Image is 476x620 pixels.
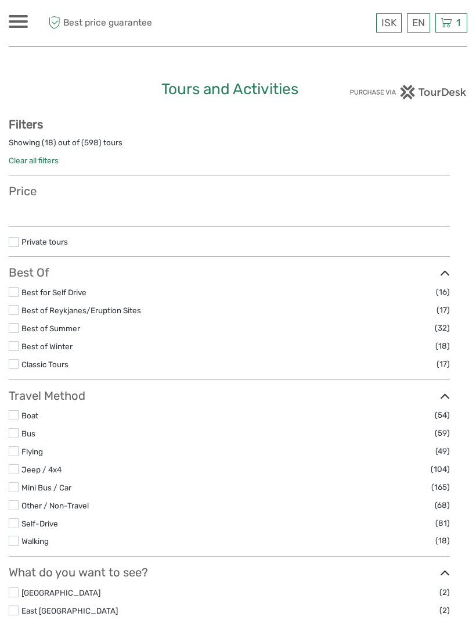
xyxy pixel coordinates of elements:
[21,483,71,492] a: Mini Bus / Car
[21,288,86,297] a: Best for Self Drive
[21,588,100,597] a: [GEOGRAPHIC_DATA]
[9,266,450,279] h3: Best Of
[161,80,314,99] h1: Tours and Activities
[435,517,450,530] span: (81)
[21,536,49,546] a: Walking
[9,117,43,131] strong: Filters
[21,465,62,474] a: Jeep / 4x4
[21,411,38,420] a: Boat
[455,17,462,28] span: 1
[21,306,141,315] a: Best of Reykjanes/Eruption Sites
[436,285,450,299] span: (16)
[9,565,450,579] h3: What do you want to see?
[21,342,73,351] a: Best of Winter
[21,519,58,528] a: Self-Drive
[21,429,35,438] a: Bus
[435,499,450,512] span: (68)
[431,463,450,476] span: (104)
[21,447,43,456] a: Flying
[9,389,450,403] h3: Travel Method
[21,606,118,615] a: East [GEOGRAPHIC_DATA]
[431,481,450,494] span: (165)
[435,339,450,353] span: (18)
[45,13,152,33] span: Best price guarantee
[9,184,450,198] h3: Price
[435,534,450,547] span: (18)
[9,156,59,165] a: Clear all filters
[21,501,89,510] a: Other / Non-Travel
[21,237,68,246] a: Private tours
[435,321,450,335] span: (32)
[439,604,450,617] span: (2)
[9,137,450,155] div: Showing ( ) out of ( ) tours
[84,137,99,148] label: 598
[437,303,450,317] span: (17)
[437,357,450,371] span: (17)
[439,586,450,599] span: (2)
[349,85,467,99] img: PurchaseViaTourDesk.png
[381,17,396,28] span: ISK
[435,427,450,440] span: (59)
[407,13,430,33] div: EN
[435,408,450,422] span: (54)
[435,445,450,458] span: (49)
[21,324,80,333] a: Best of Summer
[21,360,68,369] a: Classic Tours
[45,137,53,148] label: 18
